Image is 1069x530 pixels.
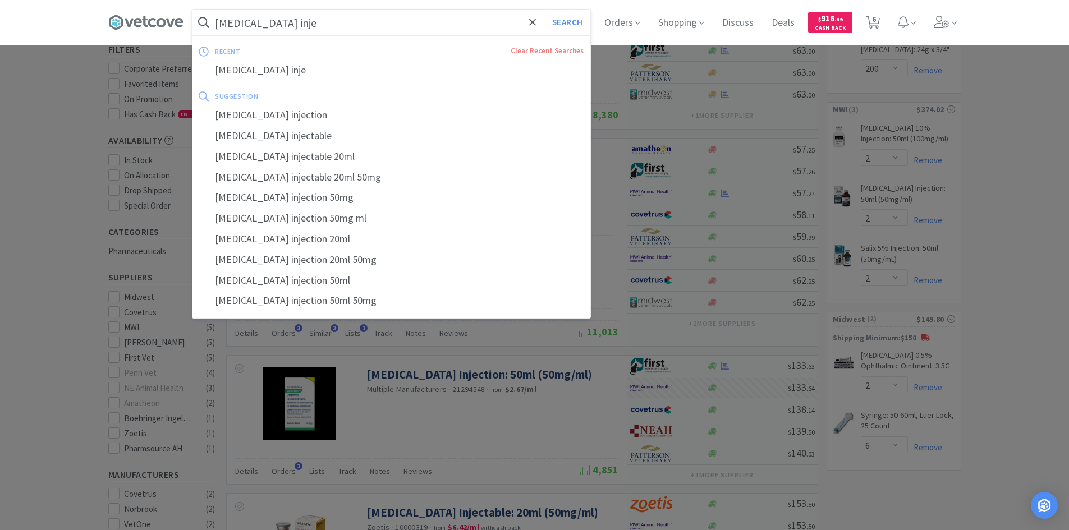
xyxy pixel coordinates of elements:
[192,10,590,35] input: Search by item, sku, manufacturer, ingredient, size...
[861,19,884,29] a: 6
[215,87,421,105] div: suggestion
[192,60,590,81] div: [MEDICAL_DATA] inje
[215,43,375,60] div: recent
[718,18,758,28] a: Discuss
[818,16,821,23] span: $
[192,187,590,208] div: [MEDICAL_DATA] injection 50mg
[815,25,846,33] span: Cash Back
[544,10,590,35] button: Search
[192,250,590,270] div: [MEDICAL_DATA] injection 20ml 50mg
[192,229,590,250] div: [MEDICAL_DATA] injection 20ml
[192,167,590,188] div: [MEDICAL_DATA] injectable 20ml 50mg
[192,105,590,126] div: [MEDICAL_DATA] injection
[834,16,843,23] span: . 99
[808,7,852,38] a: $916.99Cash Back
[511,46,584,56] a: Clear Recent Searches
[192,146,590,167] div: [MEDICAL_DATA] injectable 20ml
[1031,492,1058,519] div: Open Intercom Messenger
[192,208,590,229] div: [MEDICAL_DATA] injection 50mg ml
[767,18,799,28] a: Deals
[192,270,590,291] div: [MEDICAL_DATA] injection 50ml
[192,126,590,146] div: [MEDICAL_DATA] injectable
[818,13,843,24] span: 916
[192,291,590,311] div: [MEDICAL_DATA] injection 50ml 50mg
